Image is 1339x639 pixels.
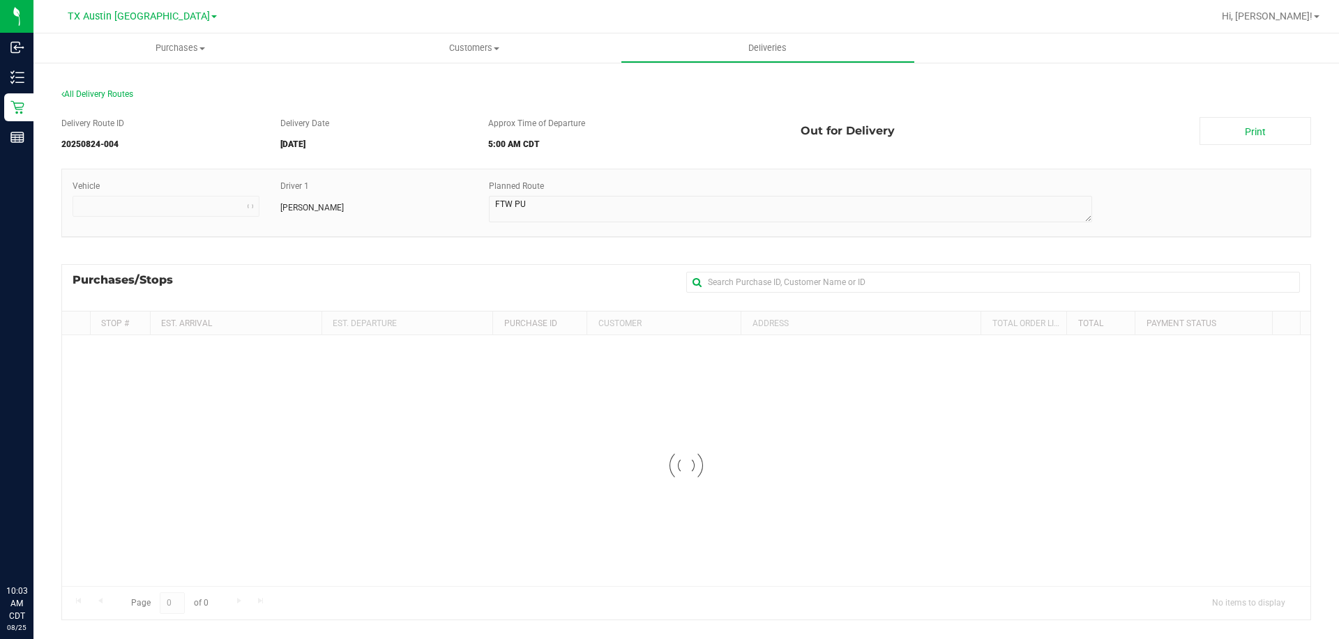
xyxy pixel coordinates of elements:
[61,117,124,130] label: Delivery Route ID
[10,40,24,54] inline-svg: Inbound
[73,180,100,192] label: Vehicle
[61,139,119,149] strong: 20250824-004
[1222,10,1312,22] span: Hi, [PERSON_NAME]!
[621,33,914,63] a: Deliveries
[33,42,327,54] span: Purchases
[328,42,620,54] span: Customers
[33,33,327,63] a: Purchases
[488,117,585,130] label: Approx Time of Departure
[489,180,544,192] label: Planned Route
[280,140,468,149] h5: [DATE]
[61,89,133,99] span: All Delivery Routes
[73,272,187,288] span: Purchases/Stops
[280,201,344,214] span: [PERSON_NAME]
[10,130,24,144] inline-svg: Reports
[686,272,1300,293] input: Search Purchase ID, Customer Name or ID
[801,117,895,145] span: Out for Delivery
[10,100,24,114] inline-svg: Retail
[280,180,309,192] label: Driver 1
[488,140,780,149] h5: 5:00 AM CDT
[10,70,24,84] inline-svg: Inventory
[6,585,27,622] p: 10:03 AM CDT
[327,33,621,63] a: Customers
[1200,117,1311,145] a: Print Manifest
[6,622,27,633] p: 08/25
[729,42,805,54] span: Deliveries
[68,10,210,22] span: TX Austin [GEOGRAPHIC_DATA]
[280,117,329,130] label: Delivery Date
